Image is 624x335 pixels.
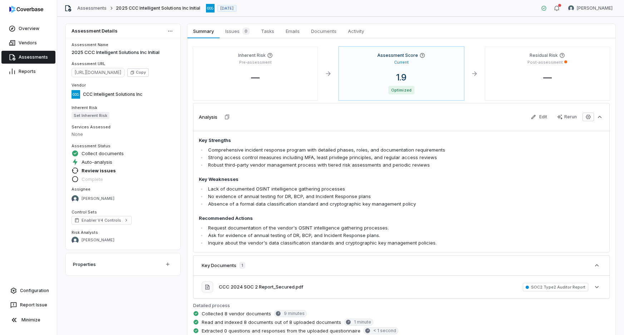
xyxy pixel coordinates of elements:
span: Assessment Name [72,42,108,47]
button: Report Issue [3,299,54,311]
a: Enabler V4 Controls [72,216,132,225]
a: Assessments [77,5,107,11]
li: Robust third-party vendor management process with tiered risk assessments and periodic reviews [206,161,523,169]
h3: Key Documents [202,262,236,269]
span: 1 [239,262,245,269]
span: Set Inherent Risk [72,112,109,119]
span: [PERSON_NAME] [82,237,114,243]
img: Chadd Myers avatar [568,5,574,11]
span: [DATE] [220,6,234,11]
button: https://cccis.com/CCC Intelligent Solutions Inc [69,87,144,102]
span: Enabler V4 Controls [82,217,122,223]
span: < 1 second [373,328,396,334]
span: Complete [82,176,103,182]
span: — [245,72,265,83]
li: Ask for evidence of annual testing of DR, BCP, and Incident Response plans. [206,232,523,239]
h4: Key Strengths [199,137,523,144]
div: Rerun [557,114,577,120]
span: 0 [242,28,250,35]
span: Auto-analysis [82,159,112,165]
span: Vendor [72,83,86,88]
button: Edit [526,112,551,122]
a: Vendors [1,36,55,49]
button: Chadd Myers avatar[PERSON_NAME] [564,3,617,14]
span: Risk Analysts [72,230,98,235]
h3: Analysis [199,114,217,120]
span: Inherent Risk [72,105,97,110]
h4: Assessment Score [377,53,418,58]
li: Lack of documented OSINT intelligence gathering processes [206,185,523,193]
span: SOC2 Type2 Auditor Report [523,283,588,291]
li: Strong access control measures including MFA, least privilege principles, and regular access reviews [206,154,523,161]
span: Optimized [388,86,414,94]
img: logo-D7KZi-bG.svg [9,6,43,13]
li: Comprehensive incident response program with detailed phases, roles, and documentation requirements [206,146,523,154]
span: — [537,72,557,83]
span: Assignee [72,187,90,192]
button: Minimize [3,313,54,327]
span: Tasks [258,26,277,36]
span: Review issues [82,167,116,174]
h4: Inherent Risk [238,53,266,58]
span: Assessment Status [72,143,110,148]
a: Reports [1,65,55,78]
span: https://dashboard.coverbase.app/assessments/cbqsrw_95af8b1583c74388bce6226ab5a1571f [72,68,124,77]
a: Assessments [1,51,55,64]
span: 1 minute [354,319,371,325]
span: Issues [222,26,252,36]
a: Overview [1,22,55,35]
button: Rerun [553,112,581,122]
img: Chadd Myers avatar [72,237,79,244]
button: CCC 2024 SOC 2 Report_Secured.pdf [219,284,303,291]
span: Documents [308,26,339,36]
p: Detailed process [193,301,610,310]
span: Assessment Details [72,29,118,33]
p: Post-assessment [527,60,563,65]
h4: Key Weaknesses [199,176,523,183]
span: Extracted 0 questions and responses from the uploaded questionnaire [202,327,360,334]
span: [PERSON_NAME] [577,5,613,11]
span: Emails [283,26,303,36]
h4: Residual Risk [530,53,558,58]
li: Inquire about the vendor's data classification standards and cryptographic key management policies. [206,239,523,247]
span: Read and indexed 8 documents out of 8 uploaded documents [202,319,341,325]
span: Services Assessed [72,124,110,129]
span: Summary [190,26,216,36]
span: CCC Intelligent Solutions Inc [83,92,142,97]
span: Collected 8 vendor documents [202,310,271,317]
li: Request documentation of the vendor's OSINT intelligence gathering processes. [206,224,523,232]
span: Activity [345,26,367,36]
span: None [72,132,83,137]
h4: Recommended Actions [199,215,523,222]
p: 2025 CCC Intelligent Solutions Inc Initial [72,49,175,56]
li: Absence of a formal data classification standard and cryptographic key management policy [206,200,523,208]
p: Current [394,60,409,65]
button: Copy [127,68,149,77]
span: Control Sets [72,210,97,215]
span: Assessment URL [72,61,105,66]
a: Configuration [3,284,54,297]
span: Collect documents [82,150,124,157]
span: 1.9 [390,72,412,83]
span: 9 minutes [284,311,305,316]
li: No evidence of annual testing for DR, BCP, and Incident Response plans [206,193,523,200]
span: 2025 CCC Intelligent Solutions Inc Initial [116,5,200,11]
p: Pre-assessment [239,60,272,65]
